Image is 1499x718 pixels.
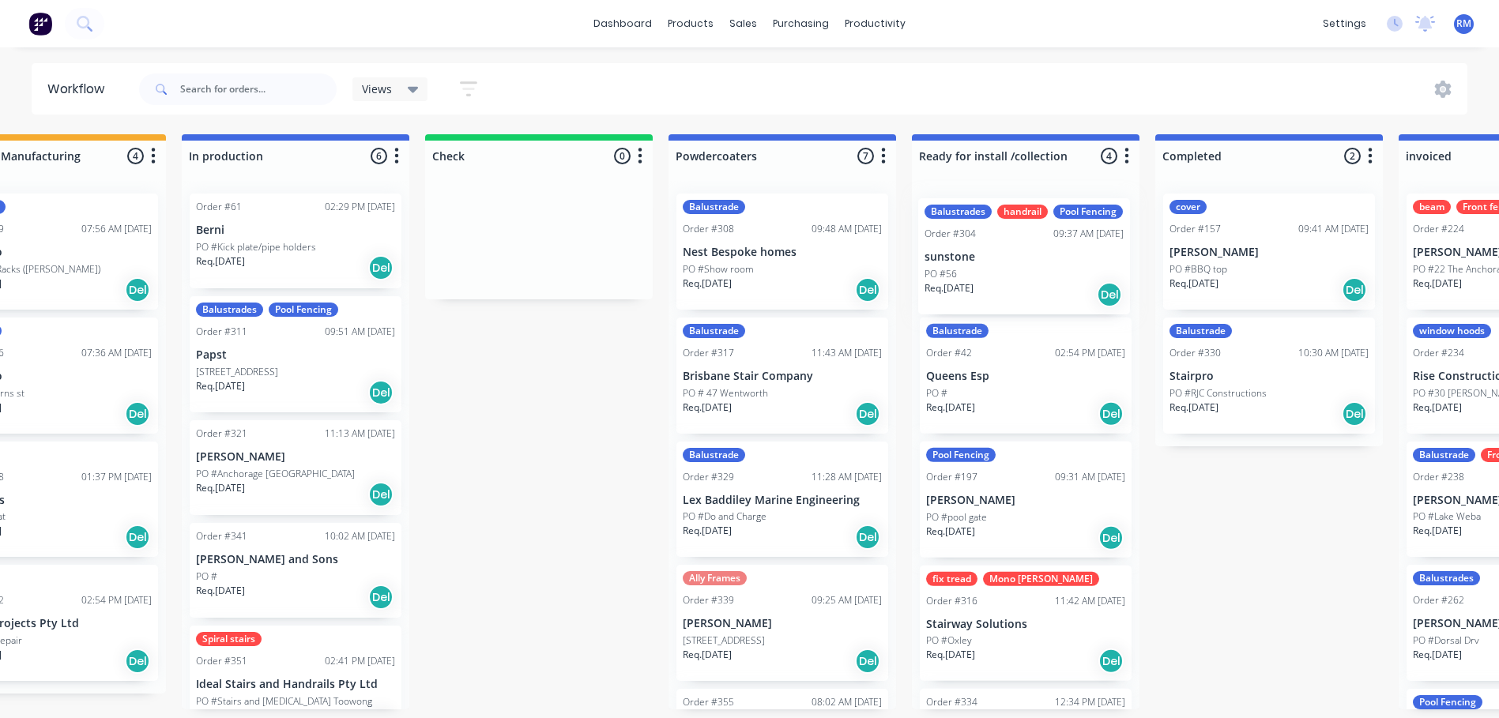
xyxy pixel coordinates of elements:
[127,148,144,164] span: 4
[1456,17,1471,31] span: RM
[857,148,874,164] span: 7
[28,12,52,36] img: Factory
[660,12,721,36] div: products
[362,81,392,97] span: Views
[189,148,345,164] input: Enter column name…
[1344,148,1361,164] span: 2
[1162,148,1318,164] input: Enter column name…
[1315,12,1374,36] div: settings
[371,148,387,164] span: 6
[180,73,337,105] input: Search for orders...
[721,12,765,36] div: sales
[837,12,913,36] div: productivity
[676,148,831,164] input: Enter column name…
[614,148,631,164] span: 0
[432,148,588,164] input: Enter column name…
[919,148,1075,164] input: Enter column name…
[586,12,660,36] a: dashboard
[765,12,837,36] div: purchasing
[47,80,112,99] div: Workflow
[1101,148,1117,164] span: 4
